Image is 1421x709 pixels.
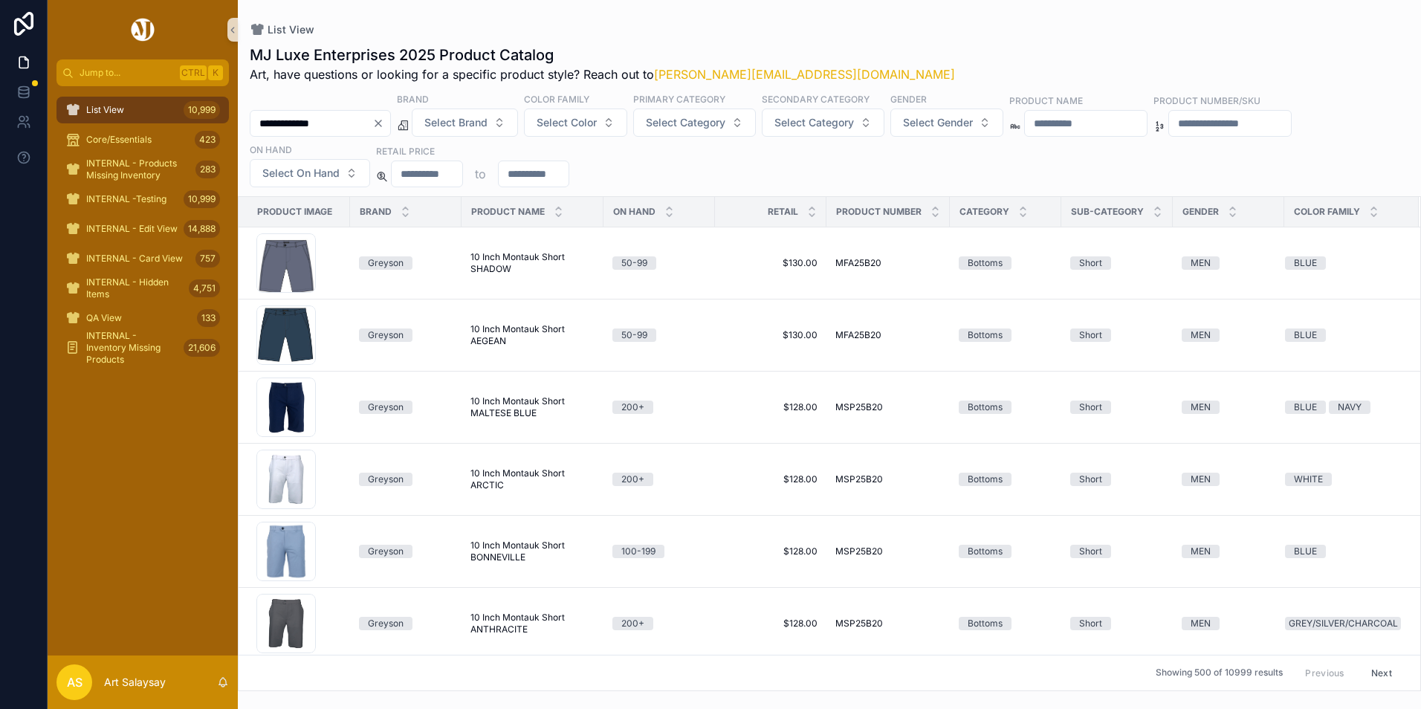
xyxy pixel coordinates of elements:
div: 100-199 [621,545,656,558]
div: BLUE [1294,328,1317,342]
span: INTERNAL - Products Missing Inventory [86,158,190,181]
a: MSP25B20 [835,618,941,629]
div: Bottoms [968,401,1003,414]
a: 10 Inch Montauk Short AEGEAN [470,323,595,347]
span: INTERNAL - Card View [86,253,183,265]
label: Retail Price [376,144,435,158]
a: WHITE [1285,473,1401,486]
div: Bottoms [968,256,1003,270]
span: K [210,67,221,79]
a: MSP25B20 [835,401,941,413]
a: Bottoms [959,617,1052,630]
span: MSP25B20 [835,618,883,629]
span: 10 Inch Montauk Short BONNEVILLE [470,540,595,563]
span: MFA25B20 [835,329,881,341]
div: Greyson [368,256,404,270]
div: NAVY [1338,401,1362,414]
a: 100-199 [612,545,706,558]
p: to [475,165,486,183]
div: Greyson [368,545,404,558]
a: Short [1070,328,1164,342]
a: BLUE [1285,328,1401,342]
a: 200+ [612,617,706,630]
span: Gender [1182,206,1219,218]
span: INTERNAL - Hidden Items [86,276,183,300]
span: $128.00 [724,618,818,629]
div: 50-99 [621,328,647,342]
a: MEN [1182,256,1275,270]
a: $130.00 [724,257,818,269]
a: Bottoms [959,401,1052,414]
div: MEN [1191,473,1211,486]
label: Brand [397,92,429,106]
div: 200+ [621,617,644,630]
div: scrollable content [48,86,238,381]
span: Art, have questions or looking for a specific product style? Reach out to [250,65,955,83]
a: BLUE [1285,256,1401,270]
a: INTERNAL - Inventory Missing Products21,606 [56,334,229,361]
span: $128.00 [724,473,818,485]
a: 10 Inch Montauk Short ARCTIC [470,467,595,491]
a: $128.00 [724,545,818,557]
span: Select Color [537,115,597,130]
div: 283 [195,161,220,178]
a: 10 Inch Montauk Short ANTHRACITE [470,612,595,635]
button: Select Button [412,109,518,137]
a: Short [1070,473,1164,486]
a: MSP25B20 [835,473,941,485]
span: Ctrl [180,65,207,80]
span: 10 Inch Montauk Short SHADOW [470,251,595,275]
a: INTERNAL - Hidden Items4,751 [56,275,229,302]
a: 50-99 [612,328,706,342]
div: 423 [195,131,220,149]
img: App logo [129,18,157,42]
a: 10 Inch Montauk Short MALTESE BLUE [470,395,595,419]
span: Select Brand [424,115,488,130]
a: MEN [1182,328,1275,342]
a: Short [1070,401,1164,414]
a: MFA25B20 [835,257,941,269]
a: Short [1070,545,1164,558]
label: On Hand [250,143,292,156]
button: Select Button [890,109,1003,137]
button: Next [1361,661,1402,684]
div: 14,888 [184,220,220,238]
p: Art Salaysay [104,675,166,690]
div: 200+ [621,473,644,486]
div: MEN [1191,328,1211,342]
div: Greyson [368,401,404,414]
span: Select Category [646,115,725,130]
label: Product Name [1009,94,1083,107]
a: $128.00 [724,401,818,413]
span: Category [959,206,1009,218]
a: MFA25B20 [835,329,941,341]
div: Short [1079,256,1102,270]
div: Short [1079,545,1102,558]
a: Core/Essentials423 [56,126,229,153]
div: WHITE [1294,473,1323,486]
div: BLUE [1294,545,1317,558]
a: Bottoms [959,328,1052,342]
a: Short [1070,256,1164,270]
span: AS [67,673,82,691]
div: 10,999 [184,190,220,208]
div: Bottoms [968,545,1003,558]
span: Product Name [471,206,545,218]
a: Greyson [359,617,453,630]
div: 757 [195,250,220,268]
a: Bottoms [959,256,1052,270]
div: BLUE [1294,256,1317,270]
span: $130.00 [724,329,818,341]
label: Gender [890,92,927,106]
a: MSP25B20 [835,545,941,557]
span: On Hand [613,206,656,218]
a: MEN [1182,401,1275,414]
a: List View10,999 [56,97,229,123]
a: INTERNAL -Testing10,999 [56,186,229,213]
a: BLUENAVY [1285,401,1401,414]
